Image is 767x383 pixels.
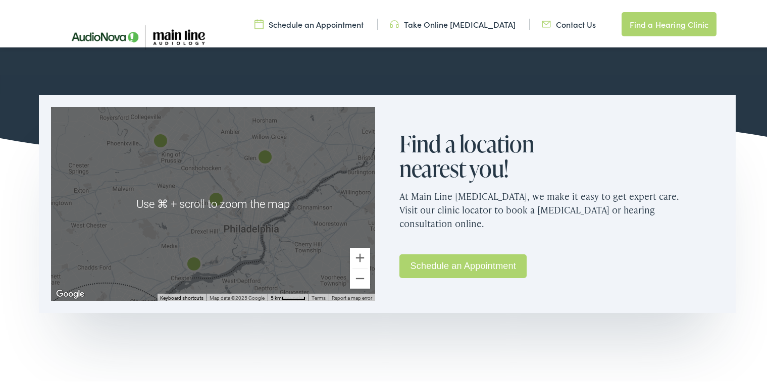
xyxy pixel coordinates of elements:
span: 5 km [271,293,282,299]
a: Report a map error [332,293,372,299]
img: Google [54,286,87,299]
a: Find a Hearing Clinic [622,10,717,34]
a: Terms (opens in new tab) [312,293,326,299]
img: utility icon [542,17,551,28]
img: utility icon [390,17,399,28]
button: Zoom out [350,266,370,287]
div: Main Line Audiology by AudioNova [148,128,173,152]
h2: Find a location nearest you! [399,129,561,179]
span: Map data ©2025 Google [210,293,265,299]
div: Main Line Audiology by AudioNova [204,187,228,211]
a: Contact Us [542,17,596,28]
p: At Main Line [MEDICAL_DATA], we make it easy to get expert care. Visit our clinic locator to book... [399,179,724,236]
button: Zoom in [350,246,370,266]
div: Main Line Audiology by AudioNova [182,251,206,276]
button: Keyboard shortcuts [160,293,203,300]
div: AudioNova [253,144,277,169]
a: Schedule an Appointment [254,17,364,28]
a: Take Online [MEDICAL_DATA] [390,17,516,28]
a: Schedule an Appointment [399,252,527,276]
a: Open this area in Google Maps (opens a new window) [54,286,87,299]
img: utility icon [254,17,264,28]
button: Map Scale: 5 km per 43 pixels [268,292,309,299]
a: Learn More [574,34,622,47]
a: In-Network Carriers [345,34,429,47]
